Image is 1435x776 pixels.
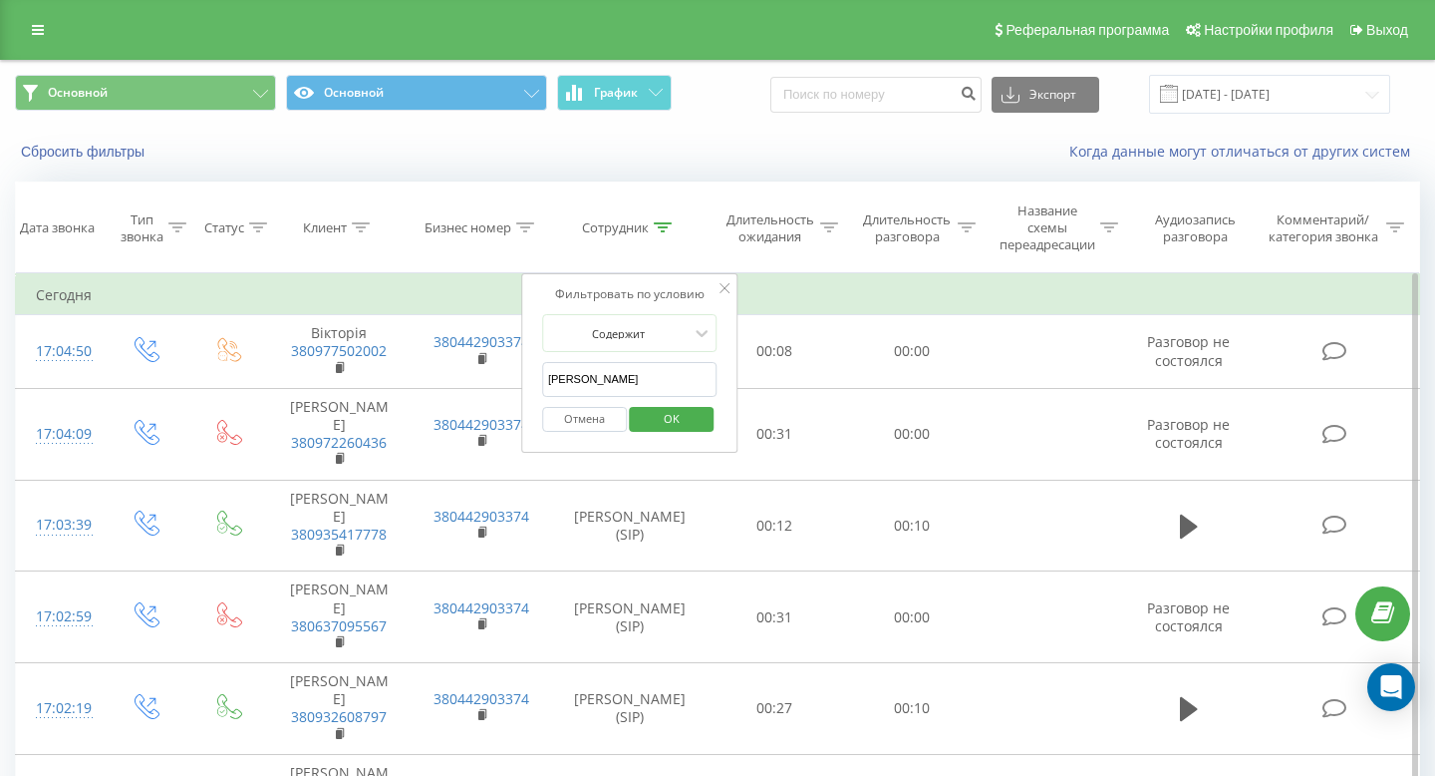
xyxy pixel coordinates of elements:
td: [PERSON_NAME] (SIP) [553,480,707,572]
td: 00:31 [707,388,844,480]
a: 380442903374 [433,415,529,434]
td: [PERSON_NAME] (SIP) [553,663,707,755]
a: 380442903374 [433,507,529,526]
div: Клиент [303,219,347,236]
a: 380972260436 [291,433,387,452]
td: 00:10 [843,663,981,755]
div: Длительность ожидания [724,211,816,245]
td: [PERSON_NAME] [268,663,411,755]
span: Настройки профиля [1204,22,1333,38]
a: 380442903374 [433,689,529,708]
div: Аудиозапись разговора [1141,211,1250,245]
input: Поиск по номеру [770,77,982,113]
button: Сбросить фильтры [15,143,154,161]
div: Название схемы переадресации [999,202,1095,253]
div: Бизнес номер [425,219,511,236]
div: Дата звонка [20,219,95,236]
td: 00:00 [843,388,981,480]
span: Разговор не состоялся [1147,332,1230,369]
td: [PERSON_NAME] [268,480,411,572]
td: 00:08 [707,315,844,389]
div: Тип звонка [121,211,163,245]
button: Основной [15,75,276,111]
a: 380977502002 [291,341,387,360]
div: 17:02:59 [36,597,84,636]
span: График [594,86,638,100]
span: Основной [48,85,108,101]
input: Введите значение [542,362,717,397]
span: Реферальная программа [1005,22,1169,38]
a: 380442903374 [433,332,529,351]
td: [PERSON_NAME] (SIP) [553,572,707,663]
button: Отмена [542,407,627,432]
td: 00:10 [843,480,981,572]
td: 00:00 [843,315,981,389]
a: 380932608797 [291,707,387,726]
div: Open Intercom Messenger [1367,663,1415,711]
a: 380442903374 [433,598,529,617]
div: Фильтровать по условию [542,284,717,304]
button: График [557,75,672,111]
td: [PERSON_NAME] [268,572,411,663]
a: 380935417778 [291,525,387,544]
td: 00:00 [843,572,981,663]
div: 17:03:39 [36,506,84,545]
div: 17:04:50 [36,332,84,371]
td: 00:27 [707,663,844,755]
span: Выход [1366,22,1408,38]
button: OK [630,407,715,432]
a: 380637095567 [291,616,387,635]
button: Основной [286,75,547,111]
div: Статус [204,219,244,236]
div: 17:02:19 [36,689,84,728]
div: 17:04:09 [36,415,84,454]
td: Сегодня [16,275,1420,315]
div: Длительность разговора [861,211,953,245]
td: 00:31 [707,572,844,663]
span: Разговор не состоялся [1147,415,1230,452]
td: 00:12 [707,480,844,572]
button: Экспорт [992,77,1099,113]
div: Комментарий/категория звонка [1265,211,1381,245]
a: Когда данные могут отличаться от других систем [1069,142,1420,161]
span: Разговор не состоялся [1147,598,1230,635]
td: [PERSON_NAME] [268,388,411,480]
div: Сотрудник [582,219,649,236]
td: Вікторія [268,315,411,389]
span: OK [644,403,700,434]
